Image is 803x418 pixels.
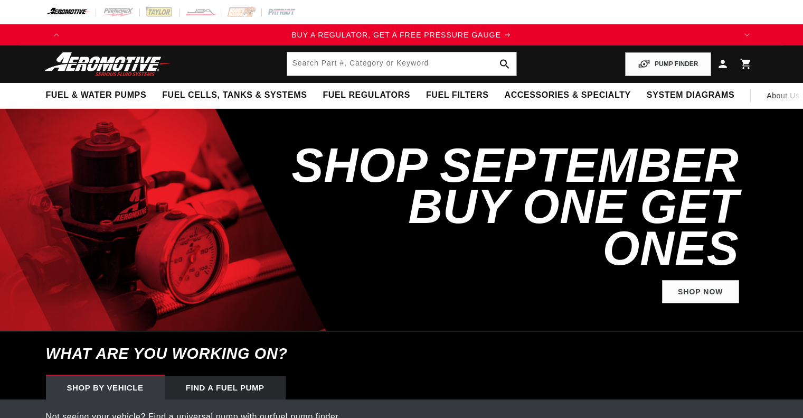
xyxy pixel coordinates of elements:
[46,376,165,400] div: Shop by vehicle
[639,83,742,108] summary: System Diagrams
[418,83,497,108] summary: Fuel Filters
[505,90,631,101] span: Accessories & Specialty
[46,90,147,101] span: Fuel & Water Pumps
[287,52,516,76] input: Search by Part Number, Category or Keyword
[162,90,307,101] span: Fuel Cells, Tanks & Systems
[736,24,758,45] button: Translation missing: en.sections.announcements.next_announcement
[165,376,286,400] div: Find a Fuel Pump
[38,83,155,108] summary: Fuel & Water Pumps
[288,145,739,270] h2: SHOP SEPTEMBER BUY ONE GET ONES
[291,31,501,39] span: BUY A REGULATOR, GET A FREE PRESSURE GAUGE
[625,52,711,76] button: PUMP FINDER
[67,29,736,41] div: 1 of 4
[20,24,784,45] slideshow-component: Translation missing: en.sections.announcements.announcement_bar
[497,83,639,108] summary: Accessories & Specialty
[493,52,516,76] button: search button
[20,331,784,376] h6: What are you working on?
[323,90,410,101] span: Fuel Regulators
[426,90,489,101] span: Fuel Filters
[647,90,734,101] span: System Diagrams
[767,91,799,100] span: About Us
[154,83,315,108] summary: Fuel Cells, Tanks & Systems
[42,52,174,77] img: Aeromotive
[46,24,67,45] button: Translation missing: en.sections.announcements.previous_announcement
[315,83,418,108] summary: Fuel Regulators
[67,29,736,41] a: BUY A REGULATOR, GET A FREE PRESSURE GAUGE
[662,280,739,304] a: Shop Now
[67,29,736,41] div: Announcement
